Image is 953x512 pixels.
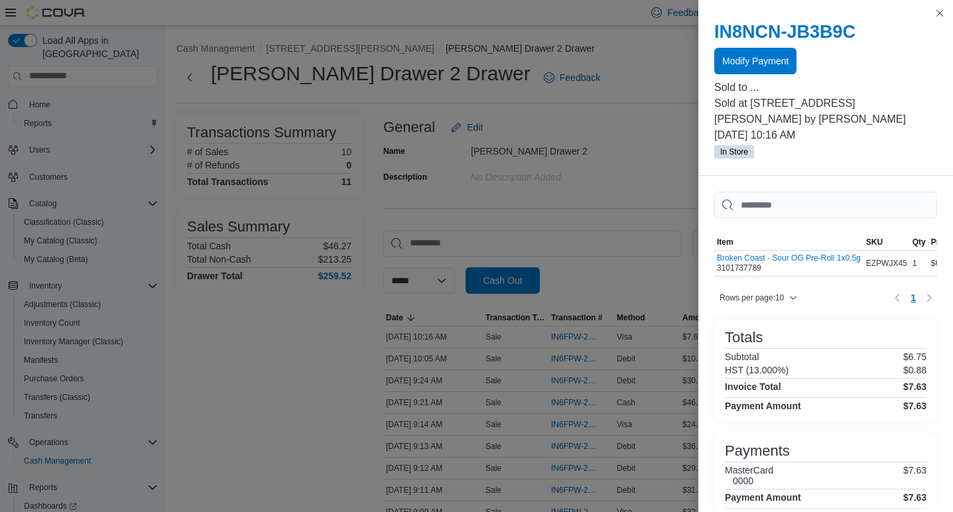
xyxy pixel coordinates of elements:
[725,330,763,346] h3: Totals
[903,401,926,411] h4: $7.63
[714,21,937,42] h2: IN8NCN-JB3B9C
[714,145,754,159] span: In Store
[720,292,784,303] span: Rows per page : 10
[932,5,948,21] button: Close this dialog
[717,237,733,247] span: Item
[866,237,883,247] span: SKU
[903,492,926,503] h4: $7.63
[725,465,773,476] h6: MasterCard
[714,290,802,306] button: Rows per page:10
[725,492,801,503] h4: Payment Amount
[717,253,861,273] div: 3101737789
[866,258,907,269] span: EZPWJX45
[714,234,863,250] button: Item
[913,237,926,247] span: Qty
[714,80,937,96] p: Sold to ...
[889,290,905,306] button: Previous page
[725,381,781,392] h4: Invoice Total
[725,443,790,459] h3: Payments
[720,146,748,158] span: In Store
[725,401,801,411] h4: Payment Amount
[733,476,773,486] h6: 0000
[889,287,937,308] nav: Pagination for table: MemoryTable from EuiInMemoryTable
[714,127,937,143] p: [DATE] 10:16 AM
[910,234,928,250] button: Qty
[921,290,937,306] button: Next page
[863,234,910,250] button: SKU
[905,287,921,308] button: Page 1 of 1
[910,255,928,271] div: 1
[931,237,950,247] span: Price
[903,381,926,392] h4: $7.63
[717,253,861,263] button: Broken Coast - Sour OG Pre-Roll 1x0.5g
[714,96,937,127] p: Sold at [STREET_ADDRESS][PERSON_NAME] by [PERSON_NAME]
[903,352,926,362] p: $6.75
[905,287,921,308] ul: Pagination for table: MemoryTable from EuiInMemoryTable
[725,352,759,362] h6: Subtotal
[714,48,796,74] button: Modify Payment
[725,365,789,375] h6: HST (13.000%)
[722,54,789,68] span: Modify Payment
[714,192,937,218] input: This is a search bar. As you type, the results lower in the page will automatically filter.
[903,465,926,486] p: $7.63
[903,365,926,375] p: $0.88
[911,291,916,304] span: 1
